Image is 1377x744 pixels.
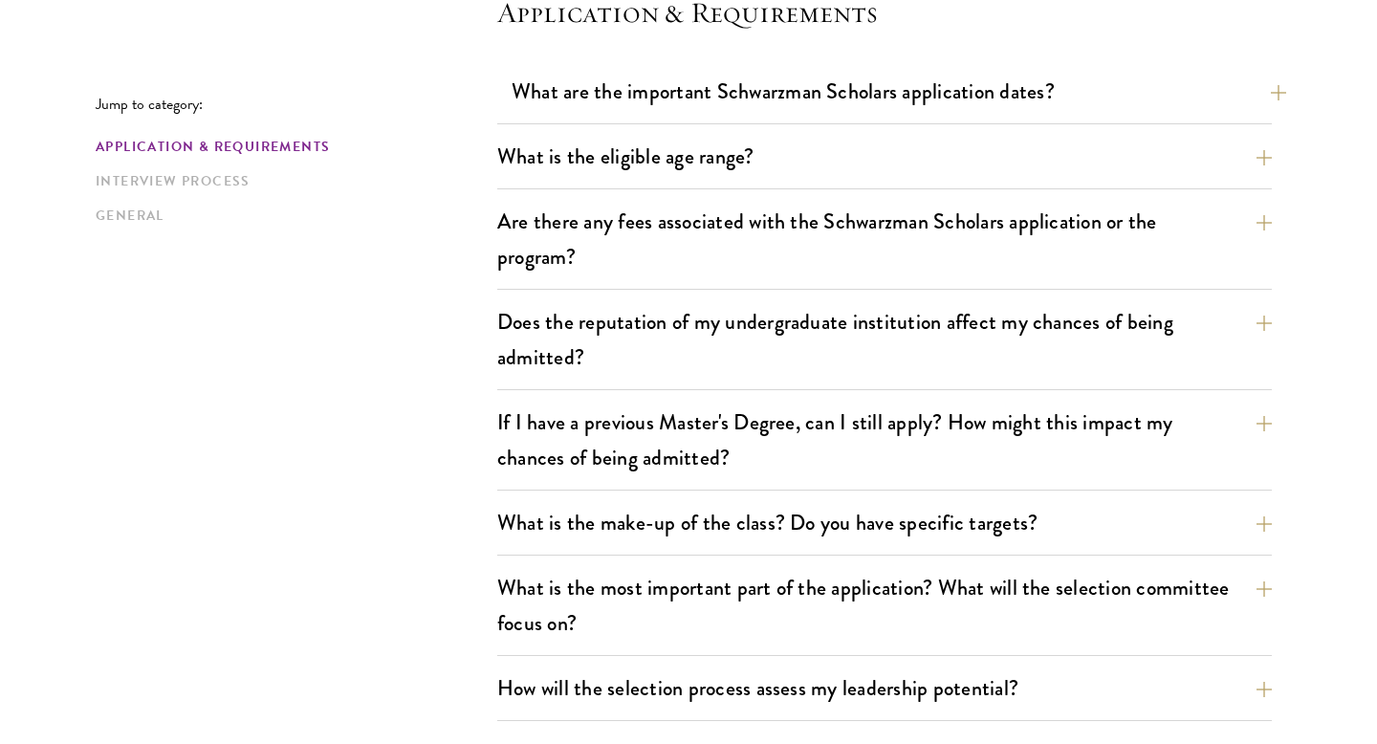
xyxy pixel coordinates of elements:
a: Interview Process [96,171,486,191]
button: How will the selection process assess my leadership potential? [497,667,1272,710]
button: What are the important Schwarzman Scholars application dates? [512,70,1286,113]
button: Are there any fees associated with the Schwarzman Scholars application or the program? [497,200,1272,278]
button: What is the make-up of the class? Do you have specific targets? [497,501,1272,544]
button: Does the reputation of my undergraduate institution affect my chances of being admitted? [497,300,1272,379]
a: General [96,206,486,226]
p: Jump to category: [96,96,497,113]
button: What is the eligible age range? [497,135,1272,178]
a: Application & Requirements [96,137,486,157]
button: What is the most important part of the application? What will the selection committee focus on? [497,566,1272,645]
button: If I have a previous Master's Degree, can I still apply? How might this impact my chances of bein... [497,401,1272,479]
